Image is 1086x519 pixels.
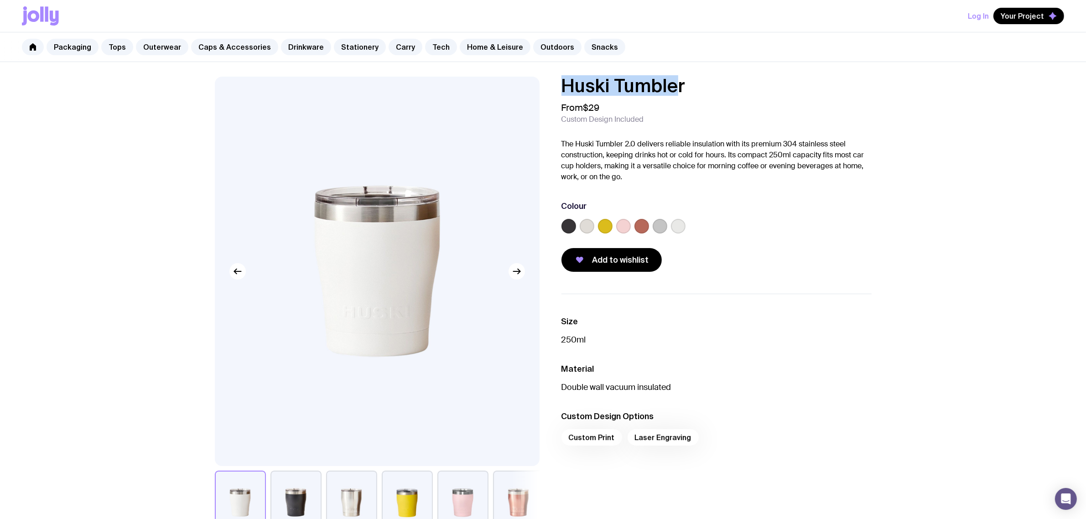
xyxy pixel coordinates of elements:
[584,39,625,55] a: Snacks
[1001,11,1044,21] span: Your Project
[561,363,872,374] h3: Material
[561,411,872,422] h3: Custom Design Options
[47,39,99,55] a: Packaging
[425,39,457,55] a: Tech
[561,316,872,327] h3: Size
[460,39,530,55] a: Home & Leisure
[561,115,644,124] span: Custom Design Included
[561,77,872,95] h1: Huski Tumbler
[561,102,600,113] span: From
[561,334,872,345] p: 250ml
[533,39,582,55] a: Outdoors
[968,8,989,24] button: Log In
[592,254,649,265] span: Add to wishlist
[101,39,133,55] a: Tops
[1055,488,1077,510] div: Open Intercom Messenger
[993,8,1064,24] button: Your Project
[389,39,422,55] a: Carry
[191,39,278,55] a: Caps & Accessories
[561,382,872,393] p: Double wall vacuum insulated
[281,39,331,55] a: Drinkware
[561,139,872,182] p: The Huski Tumbler 2.0 delivers reliable insulation with its premium 304 stainless steel construct...
[136,39,188,55] a: Outerwear
[561,201,587,212] h3: Colour
[583,102,600,114] span: $29
[561,248,662,272] button: Add to wishlist
[334,39,386,55] a: Stationery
